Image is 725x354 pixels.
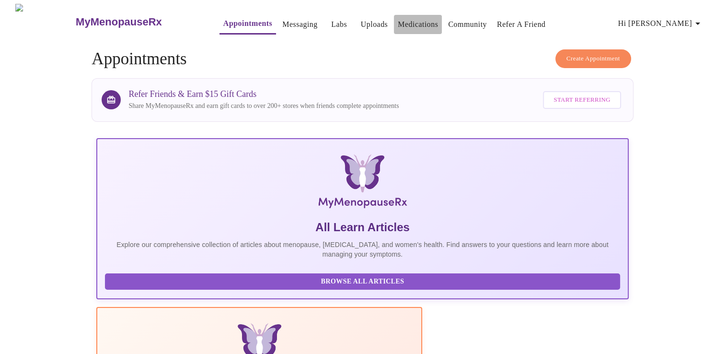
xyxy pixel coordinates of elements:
a: MyMenopauseRx [75,5,200,39]
button: Browse All Articles [105,273,620,290]
h3: Refer Friends & Earn $15 Gift Cards [128,89,399,99]
span: Create Appointment [566,53,620,64]
button: Messaging [278,15,321,34]
button: Appointments [219,14,276,35]
h5: All Learn Articles [105,220,620,235]
a: Refer a Friend [497,18,546,31]
span: Start Referring [553,94,610,106]
button: Uploads [357,15,392,34]
span: Hi [PERSON_NAME] [618,17,703,30]
button: Community [444,15,491,34]
button: Start Referring [543,91,621,109]
img: MyMenopauseRx Logo [185,154,540,212]
a: Appointments [223,17,272,30]
h3: MyMenopauseRx [76,16,162,28]
button: Labs [324,15,355,34]
button: Refer a Friend [493,15,550,34]
a: Community [448,18,487,31]
img: MyMenopauseRx Logo [15,4,75,40]
p: Explore our comprehensive collection of articles about menopause, [MEDICAL_DATA], and women's hea... [105,240,620,259]
a: Start Referring [541,86,623,114]
button: Create Appointment [555,49,631,68]
a: Messaging [282,18,317,31]
a: Uploads [361,18,388,31]
a: Medications [398,18,438,31]
h4: Appointments [92,49,633,69]
button: Hi [PERSON_NAME] [614,14,707,33]
a: Labs [331,18,347,31]
p: Share MyMenopauseRx and earn gift cards to over 200+ stores when friends complete appointments [128,101,399,111]
button: Medications [394,15,442,34]
a: Browse All Articles [105,277,622,285]
span: Browse All Articles [115,276,610,288]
